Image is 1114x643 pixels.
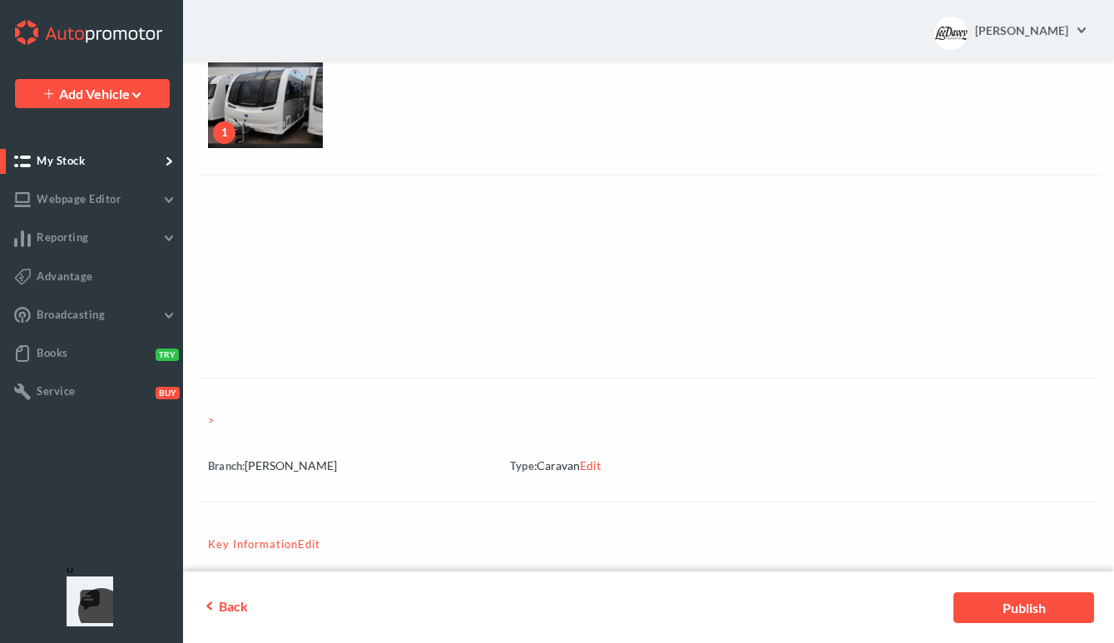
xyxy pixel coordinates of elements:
[208,458,245,475] span: Branch:
[510,458,537,475] span: Type:
[580,458,601,472] a: Edit
[37,384,76,398] span: Service
[208,537,298,551] a: Key Information
[203,599,283,616] a: Back
[37,270,93,283] span: Advantage
[37,308,105,321] span: Broadcasting
[57,568,129,640] iframe: Front Chat
[510,457,787,475] div: Caravan
[156,387,180,399] span: Buy
[298,537,320,551] a: Edit
[152,385,176,398] button: Buy
[37,346,68,359] span: Books
[59,86,143,102] span: Add Vehicle
[213,121,235,144] div: 1
[208,413,215,427] a: >
[974,13,1089,47] a: [PERSON_NAME]
[37,192,121,205] span: Webpage Editor
[37,230,89,244] span: Reporting
[208,457,485,475] div: [PERSON_NAME]
[152,347,176,360] button: Try
[37,154,85,167] span: My Stock
[219,598,248,614] span: Back
[208,457,1089,502] a: Branch:[PERSON_NAME] Type:CaravanEdit
[156,349,179,361] span: Try
[953,592,1094,623] a: Publish
[15,79,170,108] a: Add Vehicle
